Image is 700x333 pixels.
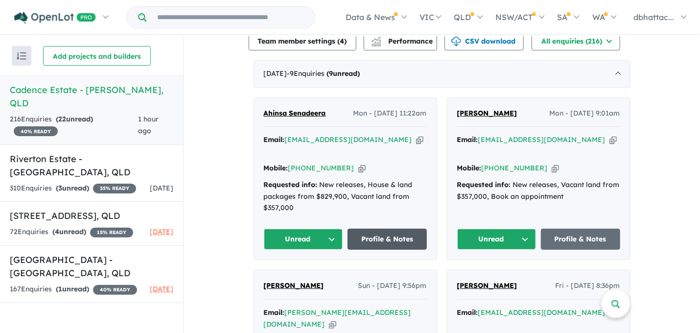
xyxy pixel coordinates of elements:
h5: [GEOGRAPHIC_DATA] - [GEOGRAPHIC_DATA] , QLD [10,253,173,280]
button: Copy [358,163,366,173]
button: Performance [364,31,437,50]
span: 35 % READY [93,184,136,193]
div: 72 Enquir ies [10,226,133,238]
strong: ( unread) [327,69,360,78]
div: New releases, House & land packages from $829,900, Vacant land from $357,000 [264,179,427,214]
span: 9 [329,69,333,78]
a: [PERSON_NAME] [457,108,517,119]
a: Profile & Notes [348,229,427,250]
span: 40 % READY [14,126,58,136]
strong: Requested info: [264,180,318,189]
a: [EMAIL_ADDRESS][DOMAIN_NAME] [285,135,412,144]
strong: Mobile: [457,164,482,172]
strong: Email: [264,308,285,317]
span: 1 hour ago [139,115,159,135]
strong: Email: [457,135,478,144]
a: [PHONE_NUMBER] [482,164,548,172]
img: line-chart.svg [372,37,380,42]
span: [PERSON_NAME] [264,281,324,290]
strong: Mobile: [264,164,288,172]
img: download icon [451,37,461,47]
strong: Requested info: [457,180,511,189]
span: [PERSON_NAME] [457,281,517,290]
button: Copy [552,163,559,173]
button: Add projects and builders [43,46,151,66]
span: [PERSON_NAME] [457,109,517,118]
div: New releases, Vacant land from $357,000, Book an appointment [457,179,620,203]
span: 4 [55,227,59,236]
a: [PERSON_NAME] [457,280,517,292]
button: Team member settings (4) [249,31,356,50]
span: Mon - [DATE] 9:01am [550,108,620,119]
span: - 9 Enquir ies [287,69,360,78]
button: All enquiries (216) [532,31,620,50]
span: 3 [58,184,62,192]
span: dbhattac... [633,12,674,22]
strong: ( unread) [56,115,93,123]
strong: ( unread) [56,184,89,192]
button: Unread [457,229,537,250]
a: [PERSON_NAME][EMAIL_ADDRESS][DOMAIN_NAME] [264,308,411,329]
span: [DATE] [150,184,173,192]
button: CSV download [444,31,524,50]
span: 15 % READY [90,228,133,238]
span: Fri - [DATE] 8:36pm [556,280,620,292]
input: Try estate name, suburb, builder or developer [148,7,313,28]
a: Profile & Notes [541,229,620,250]
a: [EMAIL_ADDRESS][DOMAIN_NAME] [478,308,606,317]
strong: Email: [264,135,285,144]
div: [DATE] [254,60,630,88]
img: bar-chart.svg [372,40,381,46]
button: Copy [416,135,423,145]
strong: Email: [457,308,478,317]
h5: Riverton Estate - [GEOGRAPHIC_DATA] , QLD [10,152,173,179]
span: Ahinsa Senadeera [264,109,326,118]
button: Copy [329,319,336,330]
div: 216 Enquir ies [10,114,139,137]
h5: Cadence Estate - [PERSON_NAME] , QLD [10,83,173,110]
span: 4 [340,37,345,46]
a: Ahinsa Senadeera [264,108,326,119]
div: 167 Enquir ies [10,284,137,295]
span: Mon - [DATE] 11:22am [353,108,427,119]
span: [DATE] [150,285,173,293]
span: Sun - [DATE] 9:56pm [358,280,427,292]
img: sort.svg [17,52,26,60]
span: 22 [58,115,66,123]
a: [PHONE_NUMBER] [288,164,354,172]
img: Openlot PRO Logo White [14,12,96,24]
span: 1 [58,285,62,293]
a: [PERSON_NAME] [264,280,324,292]
strong: ( unread) [52,227,86,236]
strong: ( unread) [56,285,89,293]
a: [EMAIL_ADDRESS][DOMAIN_NAME] [478,135,606,144]
h5: [STREET_ADDRESS] , QLD [10,209,173,222]
span: [DATE] [150,227,173,236]
button: Copy [609,135,617,145]
span: Performance [373,37,433,46]
button: Unread [264,229,343,250]
span: 40 % READY [93,285,137,295]
div: 310 Enquir ies [10,183,136,194]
